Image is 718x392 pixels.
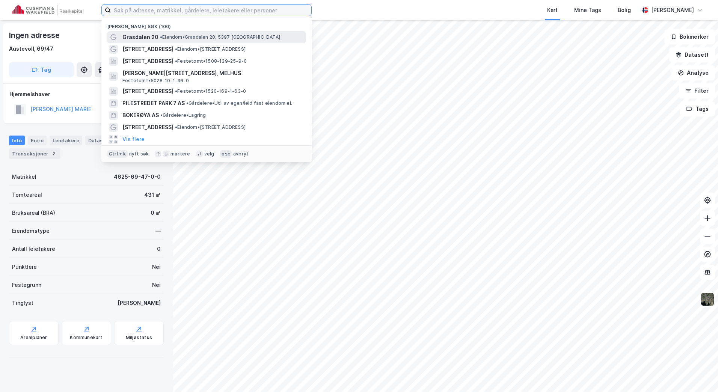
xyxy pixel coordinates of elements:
div: Datasett [85,136,113,145]
span: Eiendom • Grasdalen 20, 5397 [GEOGRAPHIC_DATA] [160,34,280,40]
span: [STREET_ADDRESS] [122,123,173,132]
span: BOKERØYA AS [122,111,159,120]
div: Miljøstatus [126,335,152,341]
button: Vis flere [122,135,145,144]
div: 2 [50,150,57,157]
span: • [160,112,163,118]
div: [PERSON_NAME] [651,6,694,15]
div: 4625-69-47-0-0 [114,172,161,181]
div: Nei [152,280,161,289]
div: markere [170,151,190,157]
div: Tomteareal [12,190,42,199]
span: • [186,100,189,106]
button: Tag [9,62,74,77]
div: Transaksjoner [9,148,60,159]
span: Grasdalen 20 [122,33,158,42]
div: Eiendomstype [12,226,50,235]
div: Austevoll, 69/47 [9,44,53,53]
div: 0 ㎡ [151,208,161,217]
button: Tags [680,101,715,116]
span: • [160,34,162,40]
span: Festetomt • 1508-139-25-9-0 [175,58,247,64]
div: Mine Tags [574,6,601,15]
button: Analyse [671,65,715,80]
div: Leietakere [50,136,82,145]
span: • [175,46,177,52]
span: Festetomt • 5028-10-1-36-0 [122,78,189,84]
div: Eiere [28,136,47,145]
div: Kontrollprogram for chat [680,356,718,392]
div: Arealplaner [20,335,47,341]
span: Eiendom • [STREET_ADDRESS] [175,124,246,130]
div: Festegrunn [12,280,41,289]
button: Datasett [669,47,715,62]
div: — [155,226,161,235]
div: 0 [157,244,161,253]
input: Søk på adresse, matrikkel, gårdeiere, leietakere eller personer [111,5,311,16]
div: esc [220,150,232,158]
span: [STREET_ADDRESS] [122,57,173,66]
div: Info [9,136,25,145]
div: Hjemmelshaver [9,90,163,99]
span: PILESTREDET PARK 7 AS [122,99,185,108]
div: Nei [152,262,161,271]
div: Ctrl + k [107,150,128,158]
span: [STREET_ADDRESS] [122,87,173,96]
div: 431 ㎡ [144,190,161,199]
iframe: Chat Widget [680,356,718,392]
button: Filter [679,83,715,98]
span: Gårdeiere • Utl. av egen/leid fast eiendom el. [186,100,292,106]
div: [PERSON_NAME] søk (100) [101,18,312,31]
span: Eiendom • [STREET_ADDRESS] [175,46,246,52]
span: Gårdeiere • Lagring [160,112,206,118]
span: • [175,124,177,130]
span: • [175,58,177,64]
img: 9k= [700,292,715,306]
button: Bokmerker [664,29,715,44]
div: Punktleie [12,262,37,271]
div: Tinglyst [12,299,33,308]
span: • [175,88,177,94]
span: [STREET_ADDRESS] [122,45,173,54]
div: avbryt [233,151,249,157]
div: Ingen adresse [9,29,61,41]
div: Kart [547,6,558,15]
div: [PERSON_NAME] [118,299,161,308]
div: Bruksareal (BRA) [12,208,55,217]
div: Antall leietakere [12,244,55,253]
img: cushman-wakefield-realkapital-logo.202ea83816669bd177139c58696a8fa1.svg [12,5,83,15]
div: nytt søk [129,151,149,157]
div: velg [204,151,214,157]
div: Bolig [618,6,631,15]
div: Matrikkel [12,172,36,181]
div: Kommunekart [70,335,103,341]
span: [PERSON_NAME][STREET_ADDRESS], MELHUS [122,69,303,78]
span: Festetomt • 1520-169-1-63-0 [175,88,246,94]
